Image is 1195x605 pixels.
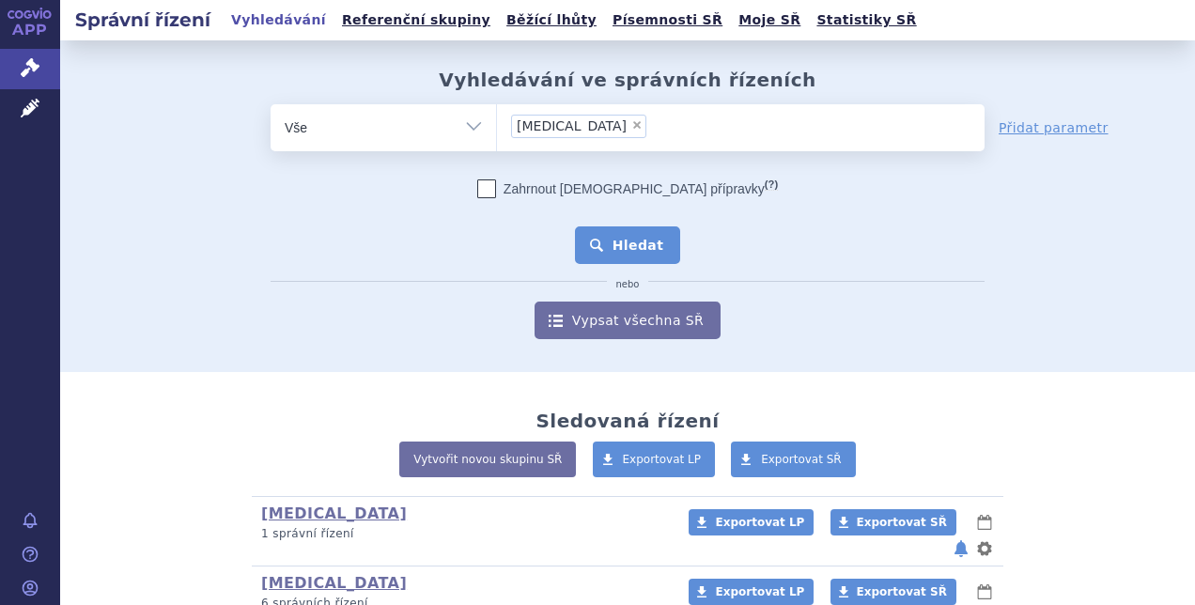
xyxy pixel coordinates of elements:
[952,537,970,560] button: notifikace
[593,442,716,477] a: Exportovat LP
[261,504,407,522] a: [MEDICAL_DATA]
[975,581,994,603] button: lhůty
[857,585,947,598] span: Exportovat SŘ
[761,453,842,466] span: Exportovat SŘ
[689,579,814,605] a: Exportovat LP
[501,8,602,33] a: Běžící lhůty
[399,442,576,477] a: Vytvořit novou skupinu SŘ
[999,118,1109,137] a: Přidat parametr
[607,279,649,290] i: nebo
[60,7,225,33] h2: Správní řízení
[477,179,778,198] label: Zahrnout [DEMOGRAPHIC_DATA] přípravky
[765,178,778,191] abbr: (?)
[715,516,804,529] span: Exportovat LP
[689,509,814,535] a: Exportovat LP
[715,585,804,598] span: Exportovat LP
[535,302,721,339] a: Vypsat všechna SŘ
[517,119,627,132] span: [MEDICAL_DATA]
[811,8,922,33] a: Statistiky SŘ
[830,509,956,535] a: Exportovat SŘ
[439,69,816,91] h2: Vyhledávání ve správních řízeních
[733,8,806,33] a: Moje SŘ
[631,119,643,131] span: ×
[652,114,731,137] input: [MEDICAL_DATA]
[336,8,496,33] a: Referenční skupiny
[857,516,947,529] span: Exportovat SŘ
[261,526,664,542] p: 1 správní řízení
[623,453,702,466] span: Exportovat LP
[225,8,332,33] a: Vyhledávání
[575,226,681,264] button: Hledat
[261,574,407,592] a: [MEDICAL_DATA]
[731,442,856,477] a: Exportovat SŘ
[975,511,994,534] button: lhůty
[535,410,719,432] h2: Sledovaná řízení
[830,579,956,605] a: Exportovat SŘ
[607,8,728,33] a: Písemnosti SŘ
[975,537,994,560] button: nastavení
